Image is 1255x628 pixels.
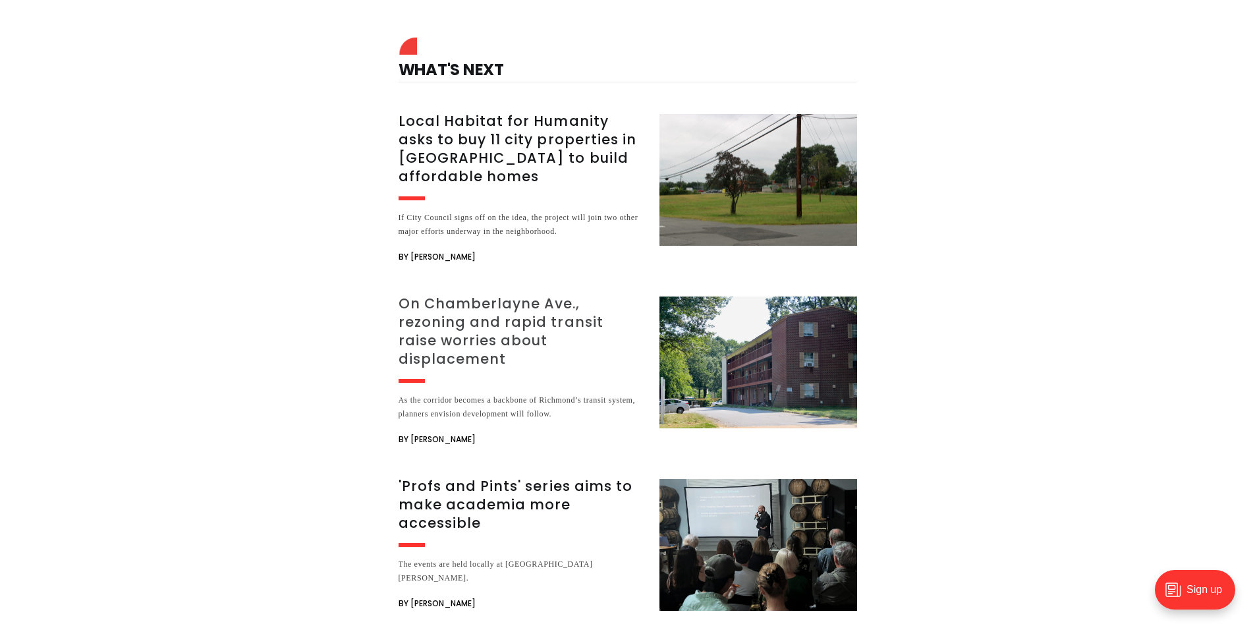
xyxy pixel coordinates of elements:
[399,41,857,82] h4: What's Next
[399,393,644,421] div: As the corridor becomes a backbone of Richmond’s transit system, planners envision development wi...
[399,211,644,239] div: If City Council signs off on the idea, the project will join two other major efforts underway in ...
[399,477,644,532] h3: 'Profs and Pints' series aims to make academia more accessible
[399,479,857,612] a: 'Profs and Pints' series aims to make academia more accessible The events are held locally at [GE...
[399,249,476,265] span: By [PERSON_NAME]
[659,297,857,428] img: On Chamberlayne Ave., rezoning and rapid transit raise worries about displacement
[399,432,476,447] span: By [PERSON_NAME]
[399,557,644,585] div: The events are held locally at [GEOGRAPHIC_DATA][PERSON_NAME].
[399,297,857,447] a: On Chamberlayne Ave., rezoning and rapid transit raise worries about displacement As the corridor...
[1144,563,1255,628] iframe: portal-trigger
[399,295,644,368] h3: On Chamberlayne Ave., rezoning and rapid transit raise worries about displacement
[659,479,857,611] img: 'Profs and Pints' series aims to make academia more accessible
[399,596,476,612] span: By [PERSON_NAME]
[659,114,857,246] img: Local Habitat for Humanity asks to buy 11 city properties in Northside to build affordable homes
[399,112,644,186] h3: Local Habitat for Humanity asks to buy 11 city properties in [GEOGRAPHIC_DATA] to build affordabl...
[399,114,857,265] a: Local Habitat for Humanity asks to buy 11 city properties in [GEOGRAPHIC_DATA] to build affordabl...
